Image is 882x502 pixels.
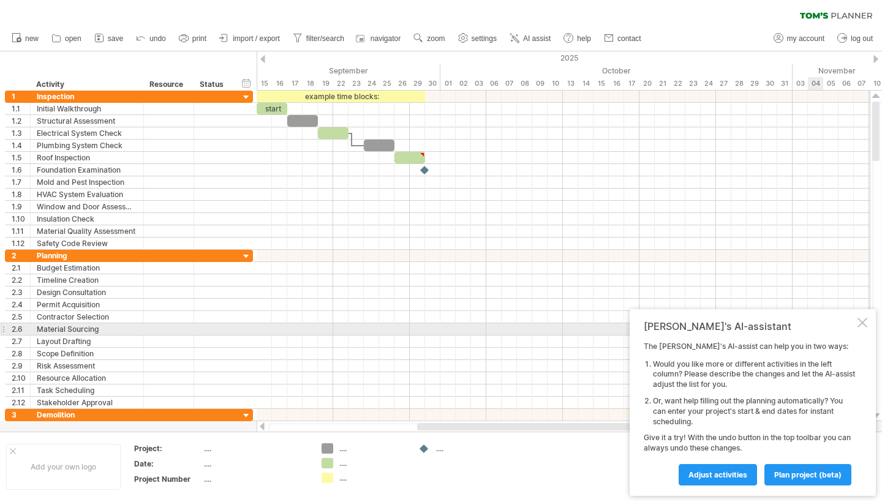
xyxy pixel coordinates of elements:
[37,164,137,176] div: Foundation Examination
[287,77,303,90] div: Wednesday, 17 September 2025
[609,77,624,90] div: Thursday, 16 October 2025
[339,458,406,468] div: ....
[12,250,30,261] div: 2
[37,274,137,286] div: Timeline Creation
[601,31,645,47] a: contact
[37,287,137,298] div: Design Consultation
[192,34,206,43] span: print
[37,335,137,347] div: Layout Drafting
[200,78,227,91] div: Status
[37,91,137,102] div: Inspection
[394,77,410,90] div: Friday, 26 September 2025
[37,189,137,200] div: HVAC System Evaluation
[12,299,30,310] div: 2.4
[688,470,747,479] span: Adjust activities
[37,348,137,359] div: Scope Definition
[617,34,641,43] span: contact
[233,34,280,43] span: import / export
[523,34,551,43] span: AI assist
[747,77,762,90] div: Wednesday, 29 October 2025
[427,34,445,43] span: zoom
[440,64,793,77] div: October 2025
[12,91,30,102] div: 1
[318,77,333,90] div: Friday, 19 September 2025
[679,464,757,485] a: Adjust activities
[37,127,137,139] div: Electrical System Check
[716,77,731,90] div: Monday, 27 October 2025
[257,103,287,114] div: start
[854,77,869,90] div: Friday, 7 November 2025
[594,77,609,90] div: Wednesday, 15 October 2025
[12,115,30,127] div: 1.2
[851,34,873,43] span: log out
[440,77,456,90] div: Wednesday, 1 October 2025
[104,64,440,77] div: September 2025
[37,238,137,249] div: Safety Code Review
[685,77,701,90] div: Thursday, 23 October 2025
[486,77,502,90] div: Monday, 6 October 2025
[425,77,440,90] div: Tuesday, 30 September 2025
[257,91,425,102] div: example time blocks:
[12,311,30,323] div: 2.5
[644,320,855,332] div: [PERSON_NAME]'s AI-assistant
[456,77,471,90] div: Thursday, 2 October 2025
[502,77,517,90] div: Tuesday, 7 October 2025
[91,31,127,47] a: save
[12,323,30,335] div: 2.6
[12,201,30,212] div: 1.9
[37,140,137,151] div: Plumbing System Check
[108,34,123,43] span: save
[37,103,137,114] div: Initial Walkthrough
[577,34,591,43] span: help
[37,225,137,237] div: Material Quality Assessment
[25,34,39,43] span: new
[339,473,406,483] div: ....
[37,176,137,188] div: Mold and Pest Inspection
[787,34,824,43] span: my account
[12,152,30,163] div: 1.5
[764,464,851,485] a: plan project (beta)
[48,31,85,47] a: open
[6,444,121,490] div: Add your own logo
[37,360,137,372] div: Risk Assessment
[37,409,137,421] div: Demolition
[548,77,563,90] div: Friday, 10 October 2025
[339,443,406,454] div: ....
[12,189,30,200] div: 1.8
[333,77,349,90] div: Monday, 22 September 2025
[12,335,30,347] div: 2.7
[37,250,137,261] div: Planning
[133,31,170,47] a: undo
[37,323,137,335] div: Material Sourcing
[176,31,210,47] a: print
[149,34,166,43] span: undo
[12,372,30,384] div: 2.10
[808,77,823,90] div: Tuesday, 4 November 2025
[12,397,30,408] div: 2.12
[134,474,202,484] div: Project Number
[436,443,503,454] div: ....
[37,201,137,212] div: Window and Door Assessment
[272,77,287,90] div: Tuesday, 16 September 2025
[37,262,137,274] div: Budget Estimation
[701,77,716,90] div: Friday, 24 October 2025
[839,77,854,90] div: Thursday, 6 November 2025
[12,127,30,139] div: 1.3
[12,348,30,359] div: 2.8
[12,360,30,372] div: 2.9
[354,31,404,47] a: navigator
[507,31,554,47] a: AI assist
[517,77,532,90] div: Wednesday, 8 October 2025
[216,31,284,47] a: import / export
[12,274,30,286] div: 2.2
[65,34,81,43] span: open
[774,470,842,479] span: plan project (beta)
[37,397,137,408] div: Stakeholder Approval
[204,459,307,469] div: ....
[670,77,685,90] div: Wednesday, 22 October 2025
[560,31,595,47] a: help
[379,77,394,90] div: Thursday, 25 September 2025
[257,77,272,90] div: Monday, 15 September 2025
[563,77,578,90] div: Monday, 13 October 2025
[37,115,137,127] div: Structural Assessment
